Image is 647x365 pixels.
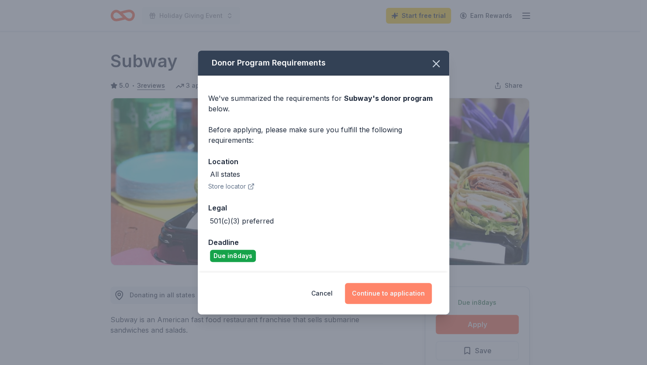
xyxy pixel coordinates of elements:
[210,169,240,179] div: All states
[210,216,274,226] div: 501(c)(3) preferred
[208,181,255,192] button: Store locator
[345,283,432,304] button: Continue to application
[208,93,439,114] div: We've summarized the requirements for below.
[210,250,256,262] div: Due in 8 days
[208,124,439,145] div: Before applying, please make sure you fulfill the following requirements:
[198,51,449,76] div: Donor Program Requirements
[208,156,439,167] div: Location
[208,237,439,248] div: Deadline
[344,94,433,103] span: Subway 's donor program
[311,283,333,304] button: Cancel
[208,202,439,213] div: Legal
